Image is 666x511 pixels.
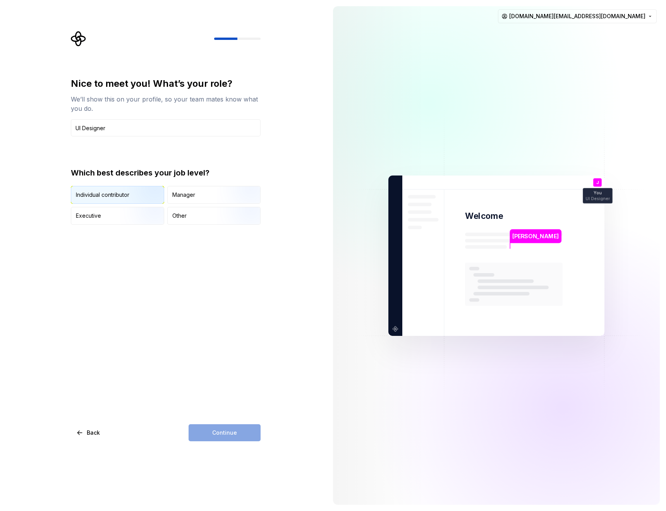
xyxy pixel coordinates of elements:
[509,12,645,20] span: [DOMAIN_NAME][EMAIL_ADDRESS][DOMAIN_NAME]
[465,210,503,222] p: Welcome
[172,191,195,199] div: Manager
[71,95,261,113] div: We’ll show this on your profile, so your team mates know what you do.
[71,119,261,136] input: Job title
[76,191,129,199] div: Individual contributor
[498,9,657,23] button: [DOMAIN_NAME][EMAIL_ADDRESS][DOMAIN_NAME]
[76,212,101,220] div: Executive
[172,212,187,220] div: Other
[594,191,601,195] p: You
[596,180,599,184] p: J
[512,232,559,240] p: [PERSON_NAME]
[71,167,261,178] div: Which best describes your job level?
[71,31,86,46] svg: Supernova Logo
[585,196,609,201] p: UI Designer
[71,424,106,441] button: Back
[87,429,100,437] span: Back
[71,77,261,90] div: Nice to meet you! What’s your role?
